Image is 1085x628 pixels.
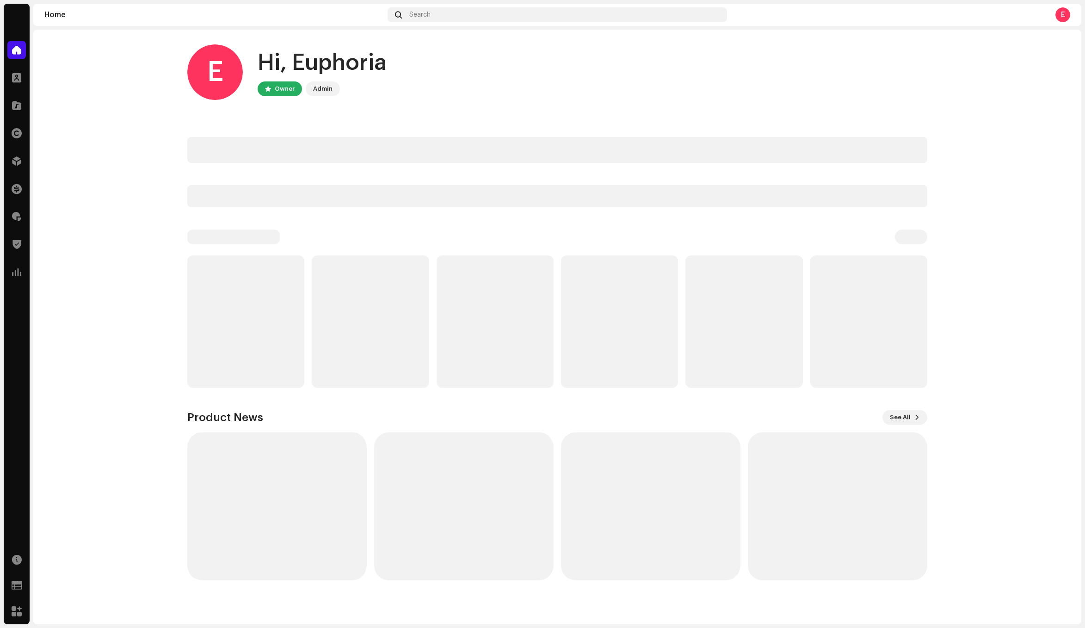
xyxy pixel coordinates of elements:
[44,11,384,19] div: Home
[313,83,333,94] div: Admin
[882,410,927,425] button: See All
[890,408,911,427] span: See All
[409,11,431,19] span: Search
[187,410,263,425] h3: Product News
[258,48,387,78] div: Hi, Euphoria
[187,44,243,100] div: E
[1055,7,1070,22] div: E
[275,83,295,94] div: Owner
